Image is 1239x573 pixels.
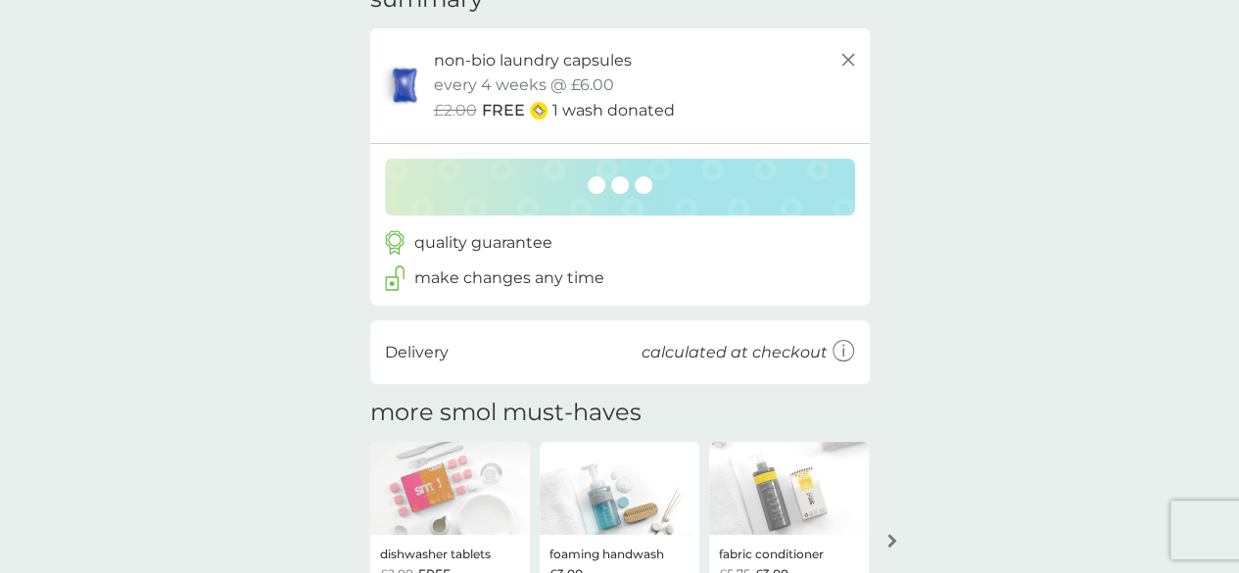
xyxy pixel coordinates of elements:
[642,340,828,365] p: calculated at checkout
[552,98,675,123] p: 1 wash donated
[414,230,552,256] p: quality guarantee
[719,545,824,563] p: fabric conditioner
[414,265,604,291] p: make changes any time
[434,72,614,98] p: every 4 weeks @ £6.00
[385,340,449,365] p: Delivery
[549,545,664,563] p: foaming handwash
[380,545,491,563] p: dishwasher tablets
[370,399,642,427] h2: more smol must-haves
[482,98,525,123] span: FREE
[434,98,477,123] span: £2.00
[434,48,632,73] p: non-bio laundry capsules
